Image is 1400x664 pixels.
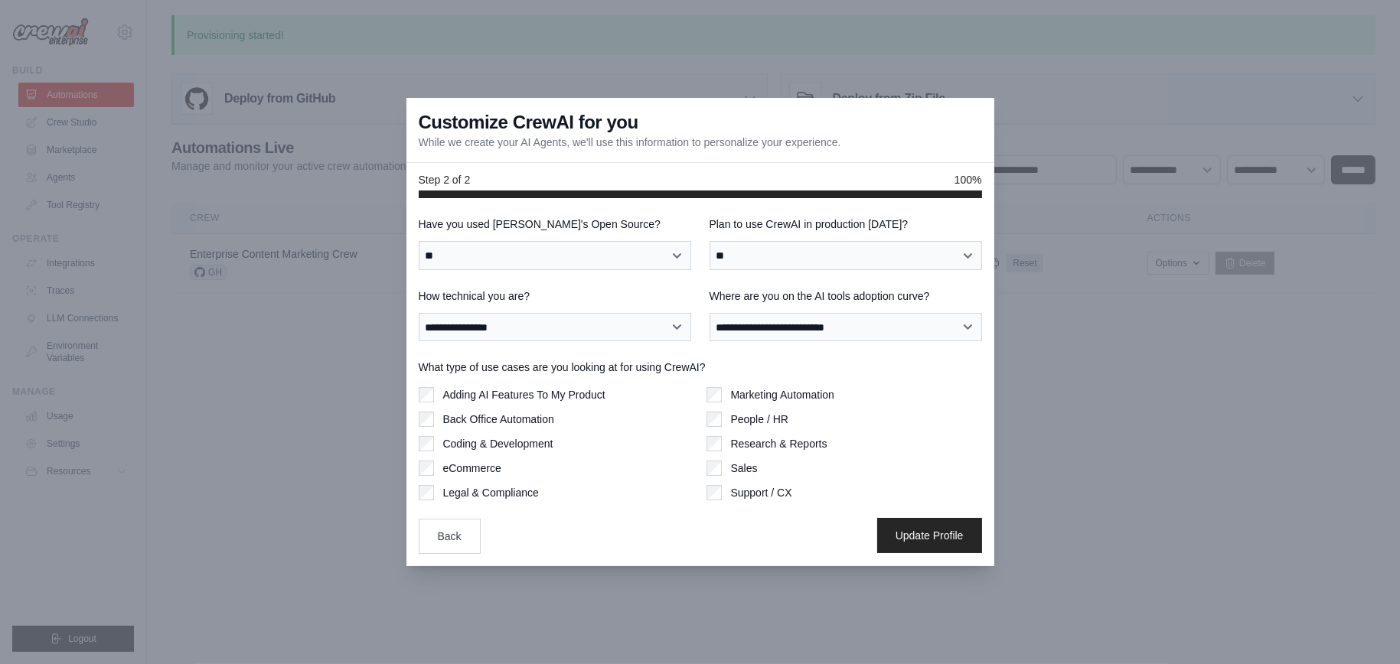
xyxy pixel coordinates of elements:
label: eCommerce [443,461,501,476]
label: What type of use cases are you looking at for using CrewAI? [419,360,982,375]
label: Where are you on the AI tools adoption curve? [710,288,982,304]
label: Plan to use CrewAI in production [DATE]? [710,216,982,232]
label: People / HR [731,412,788,427]
label: Support / CX [731,485,792,500]
button: Back [419,519,481,554]
button: Update Profile [877,518,982,553]
span: 100% [955,172,982,187]
p: While we create your AI Agents, we'll use this information to personalize your experience. [419,135,841,150]
span: Step 2 of 2 [419,172,471,187]
label: Have you used [PERSON_NAME]'s Open Source? [419,216,691,232]
label: Adding AI Features To My Product [443,387,605,402]
label: Sales [731,461,758,476]
label: Back Office Automation [443,412,554,427]
label: Research & Reports [731,436,827,451]
h3: Customize CrewAI for you [419,110,638,135]
label: Legal & Compliance [443,485,539,500]
label: Coding & Development [443,436,553,451]
label: How technical you are? [419,288,691,304]
label: Marketing Automation [731,387,834,402]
